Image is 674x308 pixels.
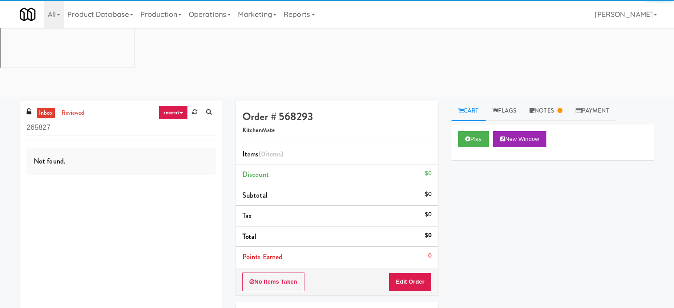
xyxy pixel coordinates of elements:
button: No Items Taken [242,273,304,291]
span: Points Earned [242,252,282,262]
div: $0 [425,209,432,220]
span: Tax [242,211,252,221]
button: Play [458,131,489,147]
ng-pluralize: items [265,149,281,159]
h4: Order # 568293 [242,111,432,122]
div: $0 [425,230,432,241]
span: Not found. [34,156,66,166]
input: Search vision orders [27,120,216,136]
button: Edit Order [389,273,432,291]
a: Notes [523,101,569,121]
button: New Window [493,131,546,147]
img: Micromart [20,7,35,22]
a: inbox [37,108,55,119]
span: Items [242,149,283,159]
div: $0 [425,168,432,179]
span: (0 ) [259,149,284,159]
a: Cart [452,101,486,121]
a: Payment [569,101,616,121]
a: Flags [486,101,523,121]
div: $0 [425,189,432,200]
span: Discount [242,169,269,179]
span: Subtotal [242,190,268,200]
div: 0 [428,250,432,261]
a: recent [159,105,188,120]
h5: KitchenMate [242,127,432,134]
a: reviewed [59,108,87,119]
span: Total [242,231,257,242]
